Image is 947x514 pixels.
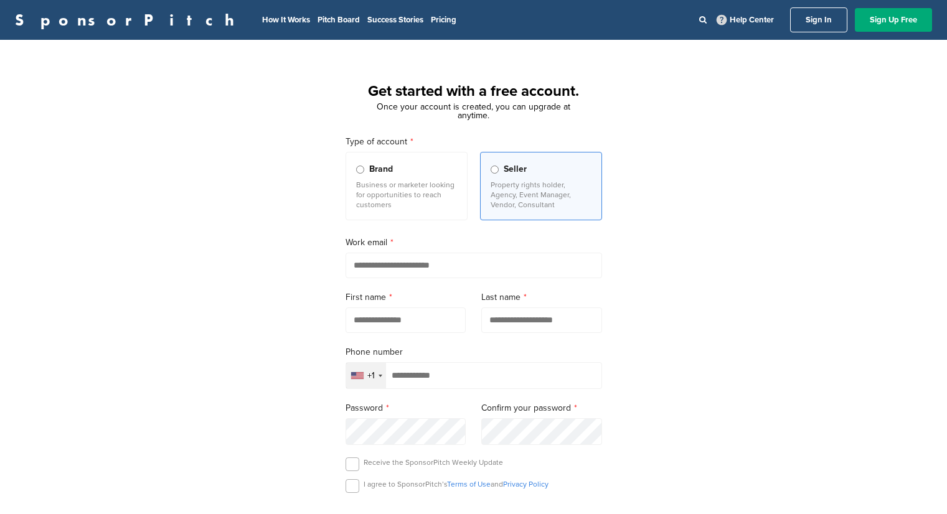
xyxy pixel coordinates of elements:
label: Phone number [346,345,602,359]
a: Terms of Use [447,480,491,488]
label: Work email [346,236,602,250]
input: Brand Business or marketer looking for opportunities to reach customers [356,166,364,174]
p: I agree to SponsorPitch’s and [364,479,549,489]
a: How It Works [262,15,310,25]
h1: Get started with a free account. [331,80,617,103]
label: First name [346,291,466,304]
a: Sign In [790,7,847,32]
a: Sign Up Free [855,8,932,32]
span: Brand [369,162,393,176]
p: Business or marketer looking for opportunities to reach customers [356,180,457,210]
label: Confirm your password [481,401,602,415]
span: Seller [504,162,527,176]
div: Selected country [346,363,386,388]
input: Seller Property rights holder, Agency, Event Manager, Vendor, Consultant [491,166,499,174]
a: Help Center [714,12,776,27]
a: Pitch Board [318,15,360,25]
a: Pricing [431,15,456,25]
span: Once your account is created, you can upgrade at anytime. [377,101,570,121]
div: +1 [367,371,375,380]
label: Type of account [346,135,602,149]
a: Success Stories [367,15,423,25]
p: Receive the SponsorPitch Weekly Update [364,457,503,467]
a: SponsorPitch [15,12,242,28]
label: Last name [481,291,602,304]
p: Property rights holder, Agency, Event Manager, Vendor, Consultant [491,180,591,210]
label: Password [346,401,466,415]
a: Privacy Policy [503,480,549,488]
